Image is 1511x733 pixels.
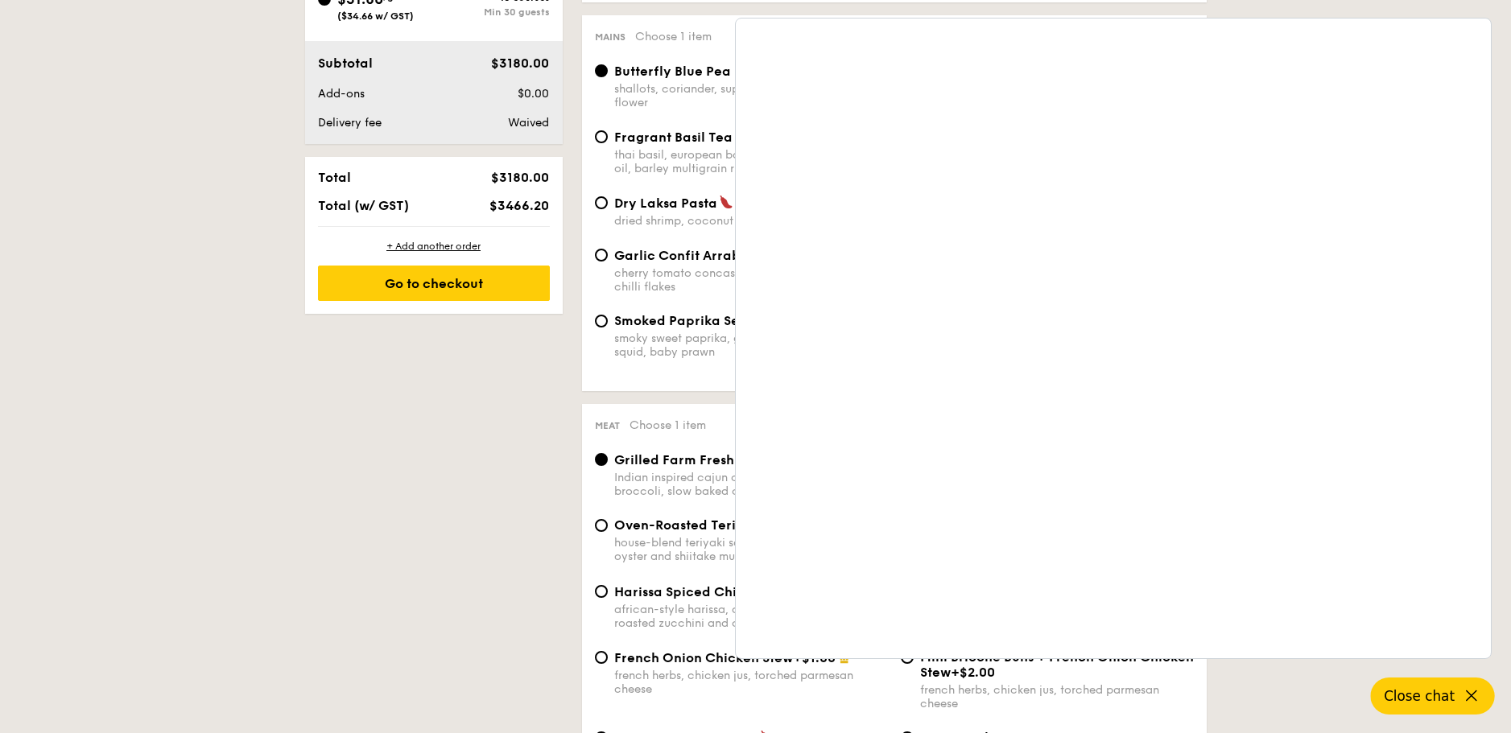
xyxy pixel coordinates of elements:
div: smoky sweet paprika, green-lipped mussel, flower squid, baby prawn [614,331,888,359]
span: Add-ons [318,87,365,101]
input: Smoked Paprika Seafood Rice+$2.00smoky sweet paprika, green-lipped mussel, flower squid, baby prawn [595,315,608,327]
span: Oven-Roasted Teriyaki Chicken [614,517,821,533]
div: shallots, coriander, supergarlicfied oil, blue pea flower [614,82,888,109]
span: Mains [595,31,625,43]
div: african-style harissa, ancho chilli pepper, oven-roasted zucchini and carrot [614,603,888,630]
input: French Onion Chicken Stew+$1.00french herbs, chicken jus, torched parmesan cheese [595,651,608,664]
div: Go to checkout [318,266,550,301]
div: french herbs, chicken jus, torched parmesan cheese [614,669,888,696]
span: $3180.00 [491,56,549,71]
div: thai basil, european basil, shallot scented sesame oil, barley multigrain rice [614,148,888,175]
span: Close chat [1384,688,1455,704]
div: cherry tomato concasse, garlic-infused olive oil, chilli flakes [614,266,888,294]
div: house-blend teriyaki sauce, baby bok choy, king oyster and shiitake mushrooms [614,536,888,563]
span: ($34.66 w/ GST) [337,10,414,22]
span: Dry Laksa Pasta [614,196,717,211]
input: Butterfly Blue Pea Riceshallots, coriander, supergarlicfied oil, blue pea flower [595,64,608,77]
span: $3466.20 [489,198,549,213]
span: Fragrant Basil Tea Rice [614,130,764,145]
input: Harissa Spiced Chickenafrican-style harissa, ancho chilli pepper, oven-roasted zucchini and carrot [595,585,608,598]
div: french herbs, chicken jus, torched parmesan cheese [920,683,1194,710]
span: Harissa Spiced Chicken [614,584,768,599]
span: Garlic Confit Arrabiata [614,248,767,263]
span: Mini Brioche Buns + French Onion Chicken Stew [920,649,1194,680]
input: Fragrant Basil Tea Ricethai basil, european basil, shallot scented sesame oil, barley multigrain ... [595,130,608,143]
div: + Add another order [318,240,550,253]
span: Total [318,170,351,185]
span: Smoked Paprika Seafood Rice [614,313,810,328]
span: $3180.00 [491,170,549,185]
span: $0.00 [518,87,549,101]
span: Grilled Farm Fresh Chicken [614,452,791,467]
div: Indian inspired cajun chicken thigh, charred broccoli, slow baked cherry tomato [614,471,888,498]
span: Meat [595,420,620,431]
div: dried shrimp, coconut cream, laksa leaf [614,214,888,228]
span: French Onion Chicken Stew [614,650,793,665]
input: Oven-Roasted Teriyaki Chickenhouse-blend teriyaki sauce, baby bok choy, king oyster and shiitake ... [595,519,608,532]
input: Grilled Farm Fresh ChickenIndian inspired cajun chicken thigh, charred broccoli, slow baked cherr... [595,453,608,466]
span: +$2.00 [951,665,995,680]
span: Delivery fee [318,116,382,130]
input: Garlic Confit Arrabiatacherry tomato concasse, garlic-infused olive oil, chilli flakes [595,249,608,261]
img: icon-spicy.37a8142b.svg [719,195,733,209]
div: Min 30 guests [434,6,550,18]
button: Close chat [1371,677,1495,714]
span: Waived [508,116,549,130]
span: Choose 1 item [630,418,706,432]
input: Dry Laksa Pastadried shrimp, coconut cream, laksa leaf [595,196,608,209]
span: Choose 1 item [635,30,712,43]
span: Butterfly Blue Pea Rice [614,64,762,79]
span: Subtotal [318,56,373,71]
span: Total (w/ GST) [318,198,409,213]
